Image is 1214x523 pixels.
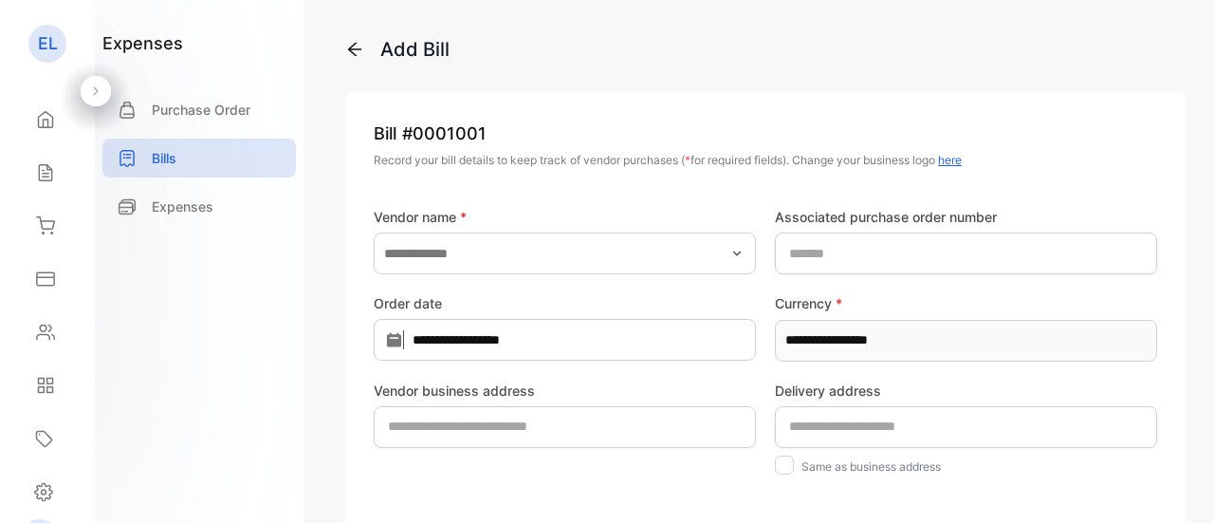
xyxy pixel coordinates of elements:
[374,121,1157,146] p: Bill
[792,153,962,167] span: Change your business logo
[380,35,450,64] div: Add Bill
[775,207,1157,227] label: Associated purchase order number
[801,459,941,474] label: Same as business address
[152,100,250,120] p: Purchase Order
[1134,443,1214,523] iframe: LiveChat chat widget
[374,381,756,401] label: Vendor business address
[938,153,962,167] span: here
[374,152,1157,169] p: Record your bill details to keep track of vendor purchases ( for required fields).
[775,381,1157,401] label: Delivery address
[152,148,176,168] p: Bills
[102,139,296,177] a: Bills
[374,293,756,313] label: Order date
[38,31,58,56] p: EL
[152,196,213,216] p: Expenses
[102,187,296,226] a: Expenses
[102,30,183,56] h1: expenses
[102,90,296,129] a: Purchase Order
[775,293,1157,313] label: Currency
[402,121,487,146] span: # 0001001
[374,207,756,227] label: Vendor name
